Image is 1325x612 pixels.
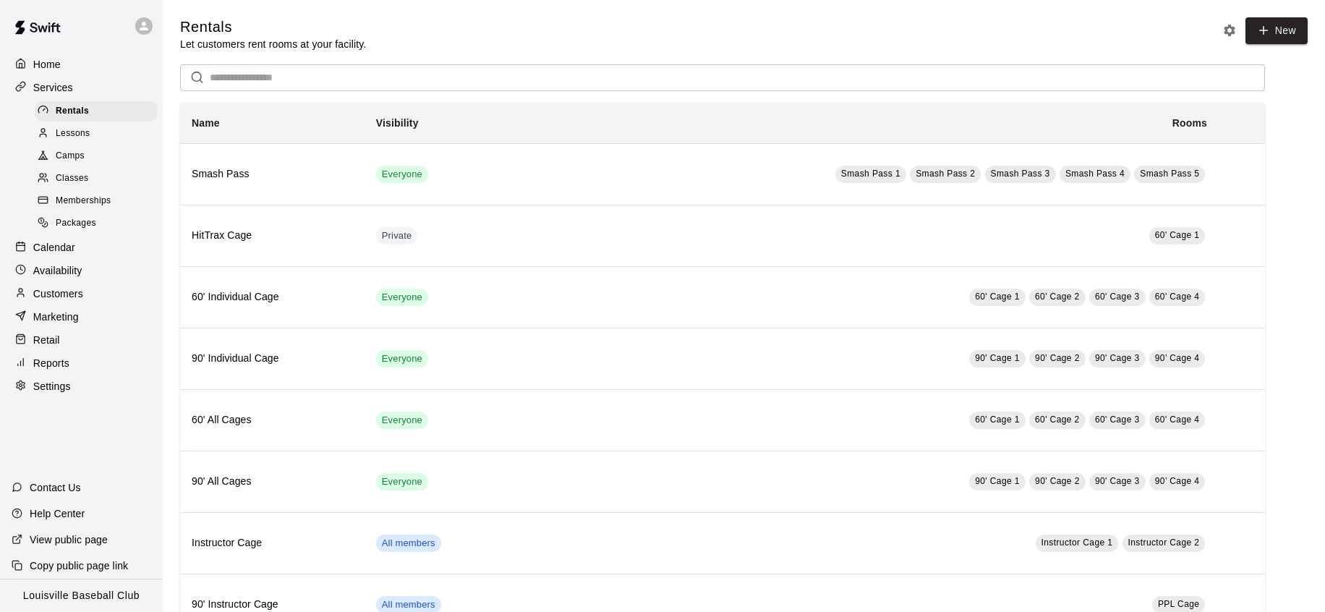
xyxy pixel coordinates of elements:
[1245,17,1308,44] a: New
[376,537,441,551] span: All members
[1035,353,1080,363] span: 90' Cage 2
[12,54,151,75] a: Home
[35,213,157,234] div: Packages
[1155,230,1200,240] span: 60' Cage 1
[33,310,79,324] p: Marketing
[1095,476,1140,486] span: 90' Cage 3
[192,228,353,244] h6: HitTrax Cage
[1065,169,1125,179] span: Smash Pass 4
[1155,415,1200,425] span: 60' Cage 4
[975,292,1020,302] span: 60' Cage 1
[376,289,428,306] div: This service is visible to all of your customers
[33,80,73,95] p: Services
[33,333,60,347] p: Retail
[35,190,163,213] a: Memberships
[12,77,151,98] a: Services
[192,117,220,129] b: Name
[376,475,428,489] span: Everyone
[841,169,900,179] span: Smash Pass 1
[192,535,353,551] h6: Instructor Cage
[180,37,366,51] p: Let customers rent rooms at your facility.
[12,283,151,305] a: Customers
[1035,476,1080,486] span: 90' Cage 2
[192,351,353,367] h6: 90' Individual Cage
[975,415,1020,425] span: 60' Cage 1
[35,168,163,190] a: Classes
[35,100,163,122] a: Rentals
[1219,20,1240,41] button: Rental settings
[1035,292,1080,302] span: 60' Cage 2
[975,476,1020,486] span: 90' Cage 1
[192,166,353,182] h6: Smash Pass
[975,353,1020,363] span: 90' Cage 1
[376,473,428,490] div: This service is visible to all of your customers
[376,291,428,305] span: Everyone
[30,558,128,573] p: Copy public page link
[56,194,111,208] span: Memberships
[1155,476,1200,486] span: 90’ Cage 4
[30,480,81,495] p: Contact Us
[12,352,151,374] a: Reports
[33,263,82,278] p: Availability
[12,375,151,397] a: Settings
[23,588,140,603] p: Louisville Baseball Club
[1095,353,1140,363] span: 90' Cage 3
[376,229,418,243] span: Private
[35,145,163,168] a: Camps
[33,356,69,370] p: Reports
[916,169,975,179] span: Smash Pass 2
[376,412,428,429] div: This service is visible to all of your customers
[376,352,428,366] span: Everyone
[33,379,71,394] p: Settings
[1095,415,1140,425] span: 60' Cage 3
[1155,353,1200,363] span: 90’ Cage 4
[35,146,157,166] div: Camps
[35,191,157,211] div: Memberships
[1128,537,1200,548] span: Instructor Cage 2
[35,101,157,122] div: Rentals
[12,260,151,281] a: Availability
[56,171,88,186] span: Classes
[1035,415,1080,425] span: 60' Cage 2
[1158,599,1199,609] span: PPL Cage
[12,306,151,328] a: Marketing
[192,289,353,305] h6: 60' Individual Cage
[30,532,108,547] p: View public page
[56,149,85,163] span: Camps
[376,350,428,367] div: This service is visible to all of your customers
[56,104,89,119] span: Rentals
[376,535,441,552] div: This service is visible to all members
[1095,292,1140,302] span: 60' Cage 3
[192,474,353,490] h6: 90' All Cages
[33,57,61,72] p: Home
[33,240,75,255] p: Calendar
[56,216,96,231] span: Packages
[991,169,1050,179] span: Smash Pass 3
[35,122,163,145] a: Lessons
[1172,117,1207,129] b: Rooms
[376,414,428,428] span: Everyone
[12,329,151,351] a: Retail
[180,17,366,37] h5: Rentals
[1041,537,1113,548] span: Instructor Cage 1
[35,213,163,235] a: Packages
[35,169,157,189] div: Classes
[376,166,428,183] div: This service is visible to all of your customers
[33,286,83,301] p: Customers
[1140,169,1199,179] span: Smash Pass 5
[376,168,428,182] span: Everyone
[376,227,418,245] div: This service is hidden, and can only be accessed via a direct link
[56,127,90,141] span: Lessons
[376,598,441,612] span: All members
[12,237,151,258] a: Calendar
[376,117,419,129] b: Visibility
